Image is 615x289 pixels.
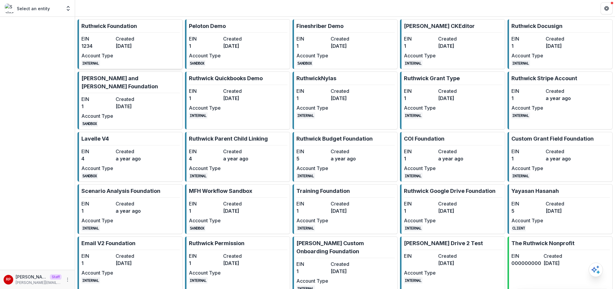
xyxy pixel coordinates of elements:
[50,274,62,280] p: Staff
[404,187,495,195] p: Ruthwick Google Drive Foundation
[116,200,147,207] dt: Created
[404,173,423,179] code: INTERNAL
[296,74,336,82] p: RuthwickNylas
[511,252,541,260] dt: EIN
[189,35,221,42] dt: EIN
[404,135,444,143] p: COI Foundation
[404,155,436,162] dd: 1
[589,263,603,277] button: Open AI Assistant
[296,187,350,195] p: Training Foundation
[404,60,423,66] code: INTERNAL
[511,165,543,172] dt: Account Type
[511,22,562,30] p: Ruthwick Docusign
[546,87,577,95] dt: Created
[292,184,398,234] a: Training FoundationEIN1Created[DATE]Account TypeINTERNAL
[5,4,14,13] img: Select an entity
[546,95,577,102] dd: a year ago
[81,217,113,224] dt: Account Type
[511,148,543,155] dt: EIN
[223,42,255,50] dd: [DATE]
[438,42,470,50] dd: [DATE]
[81,207,113,214] dd: 1
[81,42,113,50] dd: 1234
[511,74,577,82] p: Ruthwick Stripe Account
[77,184,183,234] a: Scenario Analysis FoundationEIN1Createda year agoAccount TypeINTERNAL
[189,217,221,224] dt: Account Type
[296,207,328,214] dd: 1
[296,165,328,172] dt: Account Type
[223,35,255,42] dt: Created
[223,207,255,214] dd: [DATE]
[438,200,470,207] dt: Created
[189,87,221,95] dt: EIN
[81,112,113,120] dt: Account Type
[296,148,328,155] dt: EIN
[292,19,398,69] a: Fineshriber DemoEIN1Created[DATE]Account TypeSANDBOX
[438,252,470,260] dt: Created
[296,42,328,50] dd: 1
[189,22,226,30] p: Peloton Demo
[404,277,423,284] code: INTERNAL
[507,19,613,69] a: Ruthwick DocusignEIN1Created[DATE]Account TypeINTERNAL
[116,148,147,155] dt: Created
[16,274,47,280] p: [PERSON_NAME]
[404,207,436,214] dd: 1
[189,239,244,247] p: Ruthwick Permission
[507,132,613,182] a: Custom Grant Field FoundationEIN1Createda year agoAccount TypeINTERNAL
[81,52,113,59] dt: Account Type
[223,260,255,267] dd: [DATE]
[296,277,328,284] dt: Account Type
[185,19,290,69] a: Peloton DemoEIN1Created[DATE]Account TypeSANDBOX
[438,87,470,95] dt: Created
[546,207,577,214] dd: [DATE]
[296,52,328,59] dt: Account Type
[185,184,290,234] a: MFH Workflow SandboxEIN1Created[DATE]Account TypeSANDBOX
[331,268,362,275] dd: [DATE]
[116,35,147,42] dt: Created
[116,260,147,267] dd: [DATE]
[544,260,573,267] dd: [DATE]
[189,207,221,214] dd: 1
[400,19,505,69] a: [PERSON_NAME] CKEditorEIN1Created[DATE]Account TypeINTERNAL
[400,71,505,129] a: Ruthwick Grant TypeEIN1Created[DATE]Account TypeINTERNAL
[331,207,362,214] dd: [DATE]
[77,132,183,182] a: Lavelle V4EIN4Createda year agoAccount TypeSANDBOX
[511,135,594,143] p: Custom Grant Field Foundation
[404,74,460,82] p: Ruthwick Grant Type
[296,112,315,119] code: INTERNAL
[331,200,362,207] dt: Created
[223,200,255,207] dt: Created
[404,200,436,207] dt: EIN
[296,87,328,95] dt: EIN
[189,112,208,119] code: INTERNAL
[189,60,205,66] code: SANDBOX
[511,200,543,207] dt: EIN
[546,42,577,50] dd: [DATE]
[511,207,543,214] dd: 5
[296,22,344,30] p: Fineshriber Demo
[296,200,328,207] dt: EIN
[511,52,543,59] dt: Account Type
[296,225,315,231] code: INTERNAL
[81,277,100,284] code: INTERNAL
[189,148,221,155] dt: EIN
[296,173,315,179] code: INTERNAL
[77,71,183,129] a: [PERSON_NAME] and [PERSON_NAME] FoundationEIN1Created[DATE]Account TypeSANDBOX
[404,217,436,224] dt: Account Type
[511,95,543,102] dd: 1
[189,187,252,195] p: MFH Workflow Sandbox
[546,155,577,162] dd: a year ago
[511,260,541,267] dd: 000000000
[544,252,573,260] dt: Created
[189,260,221,267] dd: 1
[81,74,180,90] p: [PERSON_NAME] and [PERSON_NAME] Foundation
[331,42,362,50] dd: [DATE]
[511,35,543,42] dt: EIN
[296,217,328,224] dt: Account Type
[189,200,221,207] dt: EIN
[404,148,436,155] dt: EIN
[507,71,613,129] a: Ruthwick Stripe AccountEIN1Createda year agoAccount TypeINTERNAL
[116,207,147,214] dd: a year ago
[189,165,221,172] dt: Account Type
[77,19,183,69] a: Ruthwick FoundationEIN1234Created[DATE]Account TypeINTERNAL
